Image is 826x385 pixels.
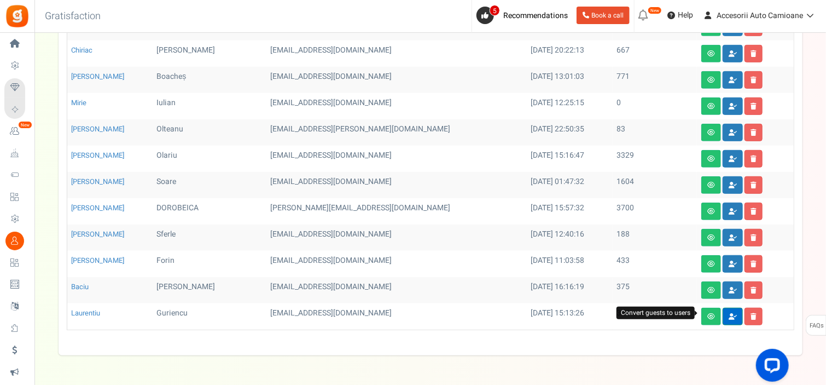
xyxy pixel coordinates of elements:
span: 5 [490,5,500,16]
td: Olteanu [152,119,266,146]
a: Delete user [744,229,763,246]
td: 771 [613,67,697,93]
a: Delete user [744,255,763,273]
a: Mirie [72,97,87,108]
a: Baciu [72,281,89,292]
a: Book a call [577,7,630,24]
td: [PERSON_NAME][EMAIL_ADDRESS][DOMAIN_NAME] [266,198,527,225]
td: 354 [613,303,697,330]
td: 3700 [613,198,697,225]
td: [PERSON_NAME] [152,277,266,303]
a: Delete user [744,97,763,115]
a: [PERSON_NAME] [72,71,125,82]
td: [DATE] 12:25:15 [526,93,612,119]
a: Delete user [744,176,763,194]
td: [DATE] 11:03:58 [526,251,612,277]
a: Delete user [744,45,763,62]
a: Laurentiu [72,308,101,318]
a: [PERSON_NAME] [72,255,125,266]
td: [DATE] 22:50:35 [526,119,612,146]
a: Delete user [744,150,763,168]
td: [DATE] 01:47:32 [526,172,612,198]
td: Sferle [152,225,266,251]
td: Forin [152,251,266,277]
td: 1604 [613,172,697,198]
div: Convert guests to users [616,307,695,319]
td: Soare [152,172,266,198]
td: [DATE] 15:16:47 [526,146,612,172]
td: Guriencu [152,303,266,330]
td: Olariu [152,146,266,172]
a: Delete user [744,71,763,89]
span: Accesorii Auto Camioane [717,10,803,21]
a: 5 Recommendations [476,7,572,24]
td: [DATE] 20:22:13 [526,41,612,67]
a: [PERSON_NAME] [72,176,125,187]
a: Help [663,7,697,24]
td: 188 [613,225,697,251]
a: [PERSON_NAME] [72,124,125,134]
td: 667 [613,41,697,67]
a: Convert guests to users [723,281,743,299]
td: [EMAIL_ADDRESS][DOMAIN_NAME] [266,277,527,303]
a: Convert guests to users [723,124,743,141]
a: [PERSON_NAME] [72,203,125,213]
a: Delete user [744,308,763,325]
a: [PERSON_NAME] [72,150,125,160]
a: Delete user [744,124,763,141]
a: Convert guests to users [723,150,743,168]
a: Convert guests to users [723,97,743,115]
td: 375 [613,277,697,303]
td: [EMAIL_ADDRESS][DOMAIN_NAME] [266,146,527,172]
a: Convert guests to users [723,229,743,246]
td: [EMAIL_ADDRESS][DOMAIN_NAME] [266,67,527,93]
td: 0 [613,93,697,119]
a: [PERSON_NAME] [72,229,125,239]
td: [EMAIL_ADDRESS][DOMAIN_NAME] [266,251,527,277]
td: Boacheș [152,67,266,93]
a: Convert guests to users [723,203,743,220]
span: Recommendations [503,10,568,21]
td: [EMAIL_ADDRESS][DOMAIN_NAME] [266,303,527,330]
td: DOROBEICA [152,198,266,225]
td: [EMAIL_ADDRESS][DOMAIN_NAME] [266,172,527,198]
a: Convert guests to users [723,176,743,194]
em: New [648,7,662,14]
a: Convert guests to users [723,255,743,273]
a: Delete user [744,281,763,299]
a: Convert guests to users [723,45,743,62]
a: Convert guests to users [723,71,743,89]
td: 83 [613,119,697,146]
a: Chiriac [72,45,93,55]
td: [EMAIL_ADDRESS][DOMAIN_NAME] [266,93,527,119]
td: [DATE] 13:01:03 [526,67,612,93]
a: Delete user [744,203,763,220]
a: New [4,122,30,141]
td: [DATE] 15:57:32 [526,198,612,225]
td: [DATE] 12:40:16 [526,225,612,251]
td: 433 [613,251,697,277]
td: [DATE] 16:16:19 [526,277,612,303]
span: Help [675,10,693,21]
td: [EMAIL_ADDRESS][DOMAIN_NAME] [266,41,527,67]
td: [DATE] 15:13:26 [526,303,612,330]
td: 3329 [613,146,697,172]
td: Iulian [152,93,266,119]
h3: Gratisfaction [33,5,113,27]
em: New [18,121,32,129]
td: [EMAIL_ADDRESS][DOMAIN_NAME] [266,225,527,251]
td: [PERSON_NAME] [152,41,266,67]
img: Gratisfaction [5,4,30,28]
td: [EMAIL_ADDRESS][PERSON_NAME][DOMAIN_NAME] [266,119,527,146]
span: FAQs [809,315,824,336]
